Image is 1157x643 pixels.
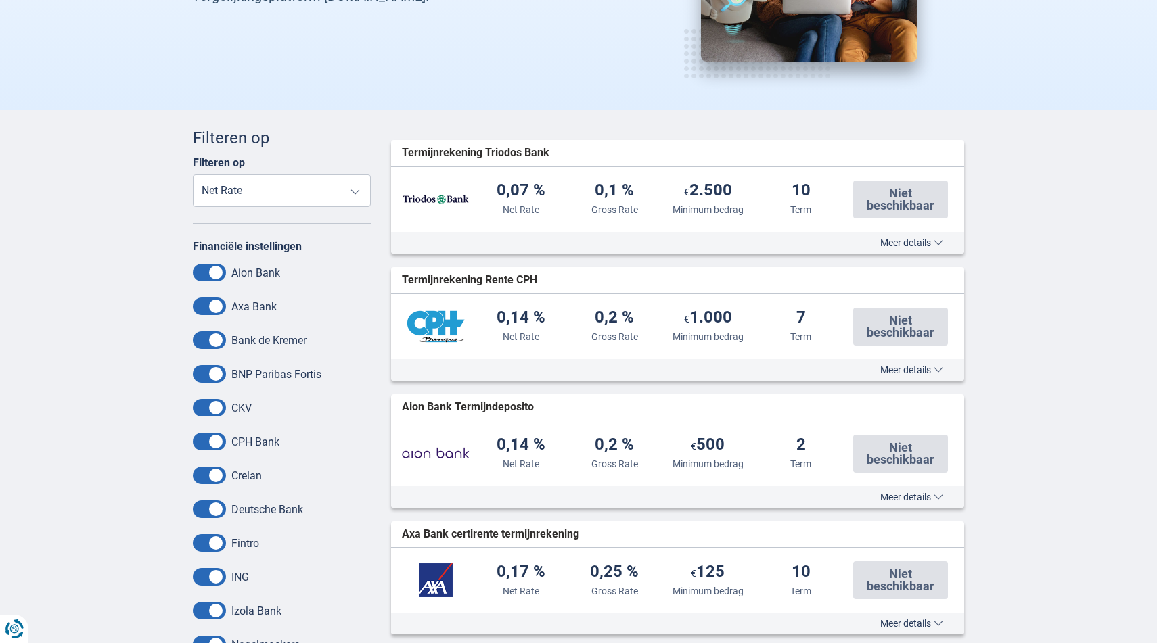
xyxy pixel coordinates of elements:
[861,568,940,592] span: Niet beschikbaar
[861,442,940,466] span: Niet beschikbaar
[691,568,696,579] span: €
[231,334,307,347] label: Bank de Kremer
[684,309,732,327] div: 1.000
[497,436,545,454] div: 0,14 %
[402,145,549,161] span: Termijnrekening Triodos Bank
[870,364,953,375] button: Meer details
[231,537,259,550] label: Fintro
[231,300,277,313] label: Axa Bank
[402,272,537,288] span: Termijnrekening Rente CPH
[792,563,811,581] div: 10
[853,435,948,473] button: Niet beschikbaar
[595,182,634,200] div: 0,1 %
[231,435,279,448] label: CPH Bank
[402,437,470,471] img: Aion Bank
[503,330,539,343] div: Net Rate
[503,203,539,216] div: Net Rate
[231,368,321,381] label: BNP Paribas Fortis
[853,181,948,218] button: Niet beschikbaar
[193,240,302,253] label: Financiële instellingen
[792,182,811,200] div: 10
[402,310,470,343] img: CPH Bank
[853,308,948,346] button: Niet beschikbaar
[880,365,943,375] span: Meer details
[591,203,638,216] div: Gross Rate
[231,469,262,482] label: Crelan
[231,571,249,584] label: ING
[231,503,303,516] label: Deutsche Bank
[591,457,638,471] div: Gross Rate
[870,492,953,502] button: Meer details
[790,330,811,343] div: Term
[870,618,953,629] button: Meer details
[590,563,639,581] div: 0,25 %
[402,527,579,542] span: Axa Bank certirente termijnrekening
[870,237,953,248] button: Meer details
[673,457,744,471] div: Minimum bedrag
[880,492,943,502] span: Meer details
[684,187,689,197] span: €
[691,563,725,581] div: 125
[193,156,245,169] label: Filteren op
[796,436,806,454] div: 2
[402,400,534,415] span: Aion Bank Termijndeposito
[402,563,470,597] img: Axa Bank
[231,402,252,414] label: CKV
[853,561,948,599] button: Niet beschikbaar
[691,441,696,452] span: €
[880,238,943,247] span: Meer details
[231,604,281,617] label: Izola Bank
[673,584,744,598] div: Minimum bedrag
[231,266,280,279] label: Aion Bank
[595,309,634,327] div: 0,2 %
[861,187,940,212] span: Niet beschikbaar
[497,309,545,327] div: 0,14 %
[497,563,545,581] div: 0,17 %
[684,182,732,200] div: 2.500
[880,619,943,628] span: Meer details
[790,203,811,216] div: Term
[402,183,470,216] img: Triodos
[796,309,806,327] div: 7
[591,330,638,343] div: Gross Rate
[790,457,811,471] div: Term
[591,584,638,598] div: Gross Rate
[193,126,371,149] div: Filteren op
[673,203,744,216] div: Minimum bedrag
[503,457,539,471] div: Net Rate
[684,314,689,325] span: €
[497,182,545,200] div: 0,07 %
[691,436,725,454] div: 500
[861,314,940,339] span: Niet beschikbaar
[595,436,634,454] div: 0,2 %
[790,584,811,598] div: Term
[503,584,539,598] div: Net Rate
[673,330,744,343] div: Minimum bedrag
